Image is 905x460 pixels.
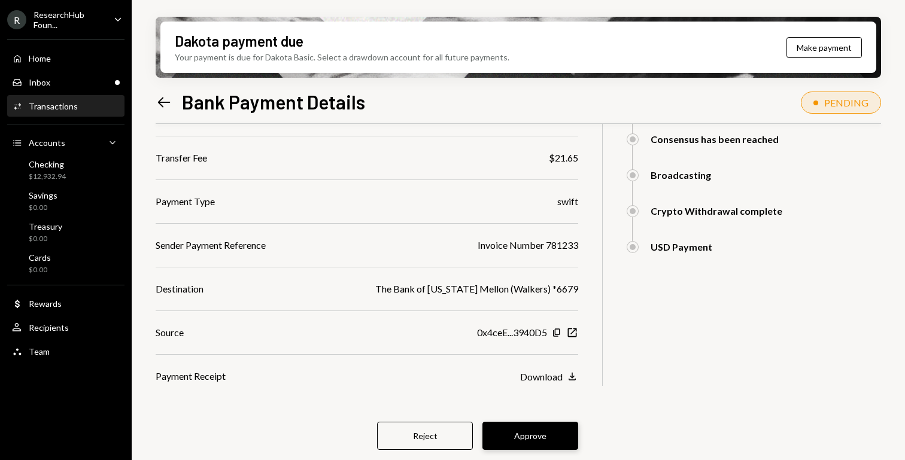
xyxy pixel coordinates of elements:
div: Cards [29,252,51,263]
div: Transfer Fee [156,151,207,165]
div: Home [29,53,51,63]
div: The Bank of [US_STATE] Mellon (Walkers) *6679 [375,282,578,296]
div: Crypto Withdrawal complete [651,205,782,217]
button: Reject [377,422,473,450]
div: Your payment is due for Dakota Basic. Select a drawdown account for all future payments. [175,51,509,63]
a: Transactions [7,95,124,117]
div: Invoice Number 781233 [478,238,578,252]
div: USD Payment [651,241,712,252]
div: Dakota payment due [175,31,303,51]
div: Inbox [29,77,50,87]
button: Download [520,370,578,383]
div: Savings [29,190,57,200]
a: Home [7,47,124,69]
a: Savings$0.00 [7,187,124,215]
div: Team [29,346,50,357]
div: Destination [156,282,204,296]
a: Cards$0.00 [7,249,124,278]
div: $0.00 [29,265,51,275]
div: Payment Receipt [156,369,226,383]
div: Sender Payment Reference [156,238,266,252]
div: Broadcasting [651,169,711,181]
div: Source [156,325,184,340]
a: Team [7,340,124,362]
div: swift [557,194,578,209]
a: Recipients [7,316,124,338]
div: PENDING [824,97,868,108]
div: Checking [29,159,66,169]
div: $12,932.94 [29,172,66,182]
div: R [7,10,26,29]
div: Download [520,371,563,382]
div: Treasury [29,221,62,231]
a: Treasury$0.00 [7,218,124,246]
a: Checking$12,932.94 [7,156,124,184]
h1: Bank Payment Details [182,90,365,114]
div: 0x4ceE...3940D5 [477,325,547,340]
a: Rewards [7,293,124,314]
div: $0.00 [29,203,57,213]
div: ResearchHub Foun... [34,10,104,30]
div: Consensus has been reached [651,133,779,145]
div: Rewards [29,298,62,309]
div: Recipients [29,322,69,333]
div: Transactions [29,101,78,111]
div: $21.65 [549,151,578,165]
div: Payment Type [156,194,215,209]
div: $0.00 [29,234,62,244]
button: Make payment [786,37,862,58]
a: Inbox [7,71,124,93]
div: Accounts [29,138,65,148]
a: Accounts [7,132,124,153]
button: Approve [482,422,578,450]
